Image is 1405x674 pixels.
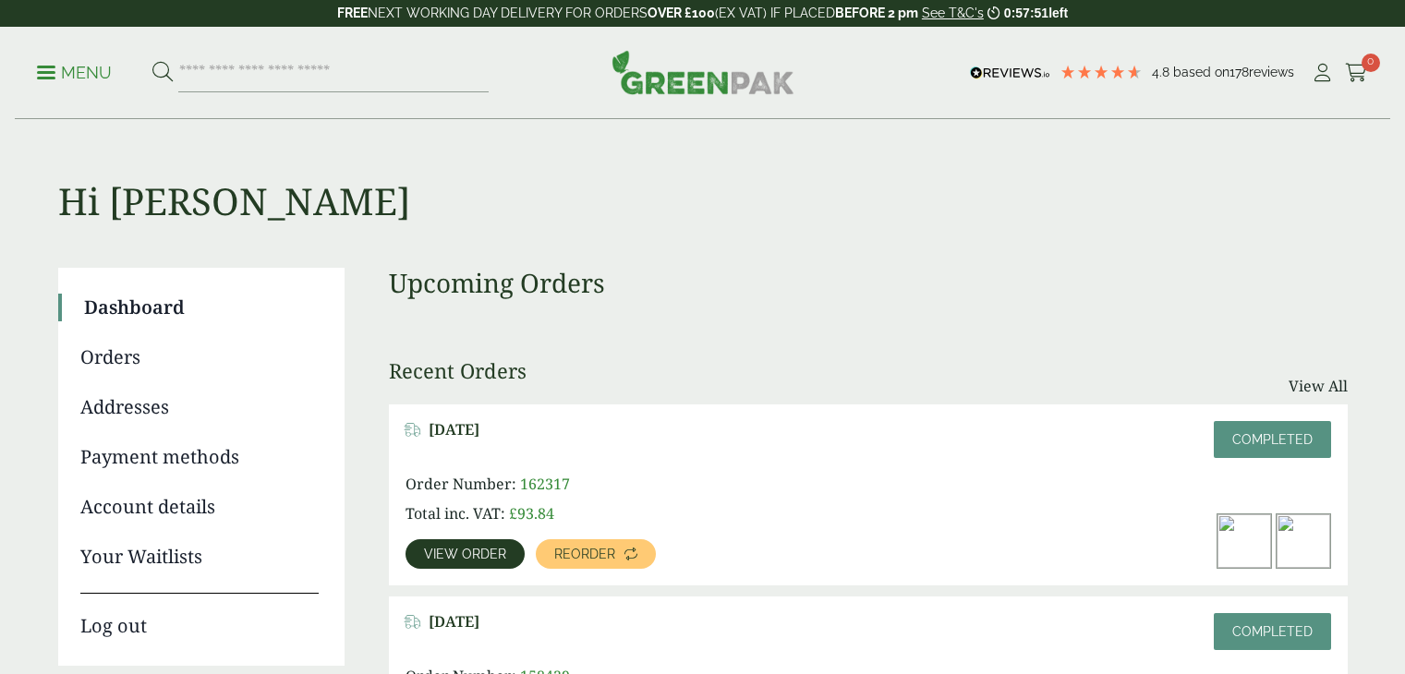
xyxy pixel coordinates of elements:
[80,593,319,640] a: Log out
[406,474,516,494] span: Order Number:
[1217,514,1271,568] img: 2320026B-Bagasse-Lunch-Box-7.5x522-open-with-food-300x200.jpg
[835,6,918,20] strong: BEFORE 2 pm
[337,6,368,20] strong: FREE
[1345,59,1368,87] a: 0
[922,6,984,20] a: See T&C's
[1152,65,1173,79] span: 4.8
[1277,514,1330,568] img: 1250ml-Rectangle-Hinged-Salad-Container-open-300x200.jpg
[58,120,1348,223] h1: Hi [PERSON_NAME]
[1232,432,1313,447] span: Completed
[509,503,554,524] bdi: 93.84
[1289,375,1348,397] a: View All
[536,539,656,569] a: Reorder
[1060,64,1143,80] div: 4.78 Stars
[1173,65,1229,79] span: Based on
[1229,65,1249,79] span: 178
[1345,64,1368,82] i: Cart
[406,539,525,569] a: View order
[1362,54,1380,72] span: 0
[1311,64,1334,82] i: My Account
[406,503,505,524] span: Total inc. VAT:
[429,613,479,631] span: [DATE]
[1004,6,1048,20] span: 0:57:51
[612,50,794,94] img: GreenPak Supplies
[509,503,517,524] span: £
[648,6,715,20] strong: OVER £100
[520,474,570,494] span: 162317
[389,268,1348,299] h3: Upcoming Orders
[429,421,479,439] span: [DATE]
[80,493,319,521] a: Account details
[970,66,1050,79] img: REVIEWS.io
[80,393,319,421] a: Addresses
[80,443,319,471] a: Payment methods
[1232,624,1313,639] span: Completed
[37,62,112,80] a: Menu
[554,548,615,560] span: Reorder
[389,358,527,382] h3: Recent Orders
[84,294,319,321] a: Dashboard
[424,548,506,560] span: View order
[1249,65,1294,79] span: reviews
[80,343,319,371] a: Orders
[1048,6,1068,20] span: left
[37,62,112,84] p: Menu
[80,543,319,571] a: Your Waitlists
